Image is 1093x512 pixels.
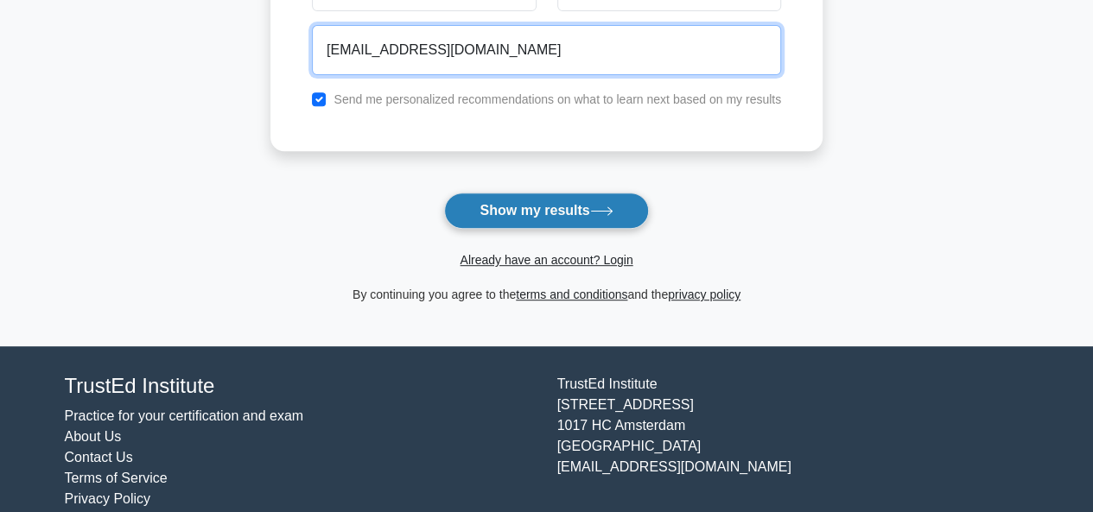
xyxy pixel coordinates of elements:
[65,491,151,506] a: Privacy Policy
[516,288,627,301] a: terms and conditions
[65,374,537,399] h4: TrustEd Institute
[65,450,133,465] a: Contact Us
[65,408,304,423] a: Practice for your certification and exam
[334,92,781,106] label: Send me personalized recommendations on what to learn next based on my results
[668,288,740,301] a: privacy policy
[444,193,648,229] button: Show my results
[312,25,781,75] input: Email
[260,284,833,305] div: By continuing you agree to the and the
[460,253,632,267] a: Already have an account? Login
[65,429,122,444] a: About Us
[65,471,168,485] a: Terms of Service
[547,374,1039,509] div: TrustEd Institute [STREET_ADDRESS] 1017 HC Amsterdam [GEOGRAPHIC_DATA] [EMAIL_ADDRESS][DOMAIN_NAME]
